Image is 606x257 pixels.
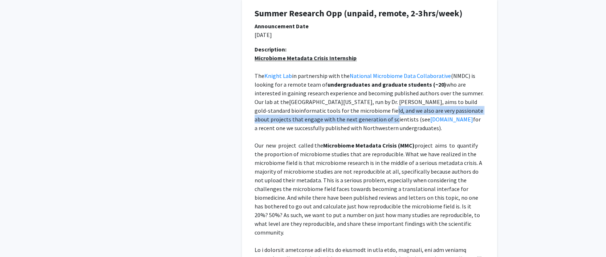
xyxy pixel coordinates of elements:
[255,141,483,236] span: project aims to quantify the proportion of microbiome studies that are reproducible. What we have...
[255,8,484,19] h1: Summer Research Opp (unpaid, remote, 2-3hrs/week)
[255,54,357,62] u: Microbiome Metadata Crisis Internship
[255,72,264,79] span: The
[5,224,31,252] iframe: Chat
[255,98,484,123] span: , run by Dr. [PERSON_NAME], aims to build gold-standard bioinformatic tools for the microbiome fi...
[255,22,484,30] div: Announcement Date
[328,80,446,88] strong: undergraduates and graduate students (~20)
[255,45,484,54] div: Description:
[255,141,323,149] span: Our new project called the
[430,115,473,123] a: [DOMAIN_NAME]
[264,72,292,79] a: Knight Lab
[323,141,415,149] strong: Microbiome Metadata Crisis (MMC)
[255,30,484,39] p: [DATE]
[255,71,484,132] p: [GEOGRAPHIC_DATA][US_STATE]
[292,72,350,79] span: in partnership with the
[255,80,485,105] span: who are interested in gaining research experience and becoming published authors over the summer....
[350,72,451,79] a: National Microbiome Data Collaborative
